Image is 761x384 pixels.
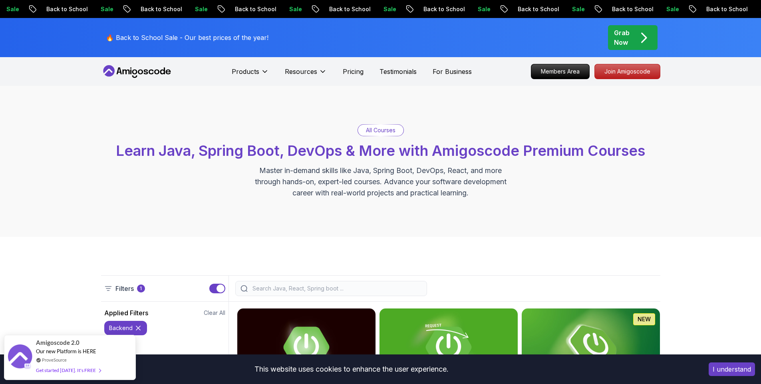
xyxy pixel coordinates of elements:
img: provesource social proof notification image [8,344,32,370]
p: Sale [564,5,590,13]
p: Back to School [416,5,470,13]
p: NEW [638,315,651,323]
button: Accept cookies [709,362,755,376]
p: Members Area [531,64,589,79]
p: Resources [285,67,317,76]
a: Members Area [531,64,590,79]
p: Sale [282,5,307,13]
button: Resources [285,67,327,83]
span: Learn Java, Spring Boot, DevOps & More with Amigoscode Premium Courses [116,142,645,159]
button: backend [104,321,147,335]
p: Back to School [510,5,564,13]
span: Amigoscode 2.0 [36,338,79,347]
p: backend [109,324,133,332]
div: This website uses cookies to enhance the user experience. [6,360,697,378]
p: Sale [376,5,401,13]
p: Back to School [604,5,659,13]
p: Filters [115,284,134,293]
p: Grab Now [614,28,630,47]
p: Products [232,67,259,76]
button: Clear All [204,309,225,317]
a: Pricing [343,67,364,76]
p: 🔥 Back to School Sale - Our best prices of the year! [106,33,268,42]
p: Back to School [39,5,93,13]
p: Back to School [699,5,753,13]
a: ProveSource [42,356,67,363]
a: For Business [433,67,472,76]
p: 1 [140,285,142,292]
p: Back to School [322,5,376,13]
p: Sale [659,5,684,13]
p: Sale [187,5,213,13]
p: All Courses [366,126,395,134]
button: Products [232,67,269,83]
a: Testimonials [380,67,417,76]
input: Search Java, React, Spring boot ... [251,285,422,292]
p: Sale [93,5,119,13]
a: Join Amigoscode [594,64,660,79]
h2: Applied Filters [104,308,148,318]
p: Master in-demand skills like Java, Spring Boot, DevOps, React, and more through hands-on, expert-... [246,165,515,199]
div: Get started [DATE]. It's FREE [36,366,101,375]
p: Back to School [227,5,282,13]
p: Sale [470,5,496,13]
span: Our new Platform is HERE [36,348,96,354]
p: Back to School [133,5,187,13]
